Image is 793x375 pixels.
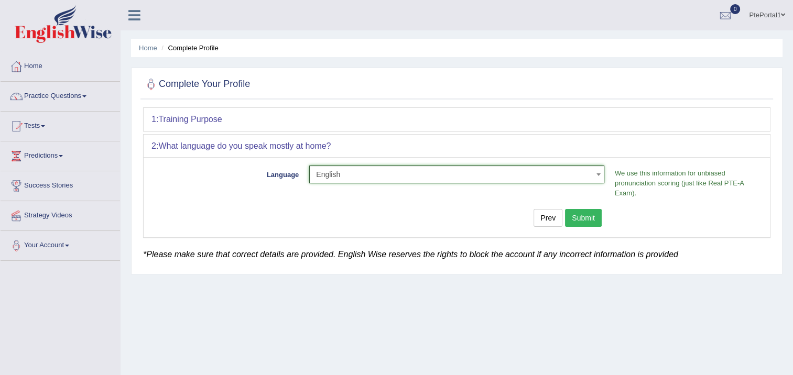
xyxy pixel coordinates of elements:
button: Prev [534,209,562,227]
span: English [316,169,591,180]
a: Practice Questions [1,82,120,108]
b: What language do you speak mostly at home? [158,141,331,150]
b: Training Purpose [158,115,222,124]
a: Home [1,52,120,78]
span: English [309,166,604,183]
a: Your Account [1,231,120,257]
li: Complete Profile [159,43,218,53]
a: Predictions [1,141,120,168]
a: Success Stories [1,171,120,197]
a: Tests [1,112,120,138]
a: Strategy Videos [1,201,120,227]
button: Submit [565,209,602,227]
label: Language [151,166,304,180]
em: *Please make sure that correct details are provided. English Wise reserves the rights to block th... [143,250,678,259]
div: 2: [144,135,770,158]
a: Home [139,44,157,52]
span: 0 [730,4,741,14]
h2: Complete Your Profile [143,76,250,92]
p: We use this information for unbiased pronunciation scoring (just like Real PTE-A Exam). [610,168,762,198]
div: 1: [144,108,770,131]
